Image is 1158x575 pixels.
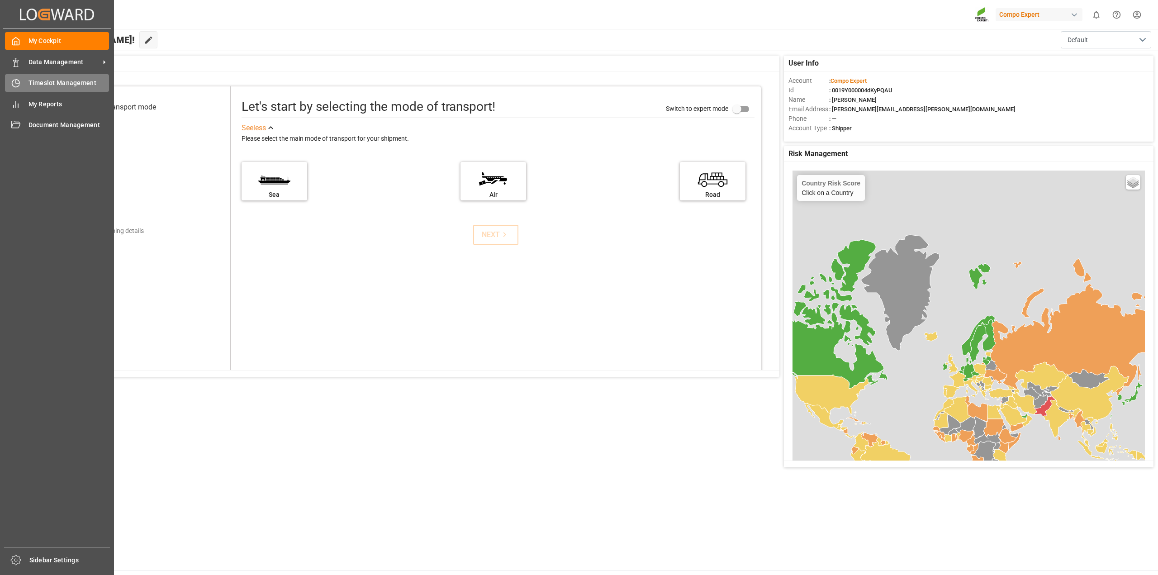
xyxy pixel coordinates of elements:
button: Help Center [1106,5,1127,25]
span: : [829,77,867,84]
div: Click on a Country [802,180,860,196]
div: Add shipping details [87,226,144,236]
h4: Country Risk Score [802,180,860,187]
span: : Shipper [829,125,852,132]
button: Compo Expert [996,6,1086,23]
span: My Reports [28,100,109,109]
div: Sea [246,190,303,200]
div: Select transport mode [86,102,156,113]
div: Compo Expert [996,8,1082,21]
span: Switch to expert mode [666,105,728,112]
span: Email Address [788,105,829,114]
a: My Reports [5,95,109,113]
a: Layers [1126,175,1140,190]
span: : 0019Y000004dKyPQAU [829,87,892,94]
span: My Cockpit [28,36,109,46]
div: NEXT [482,229,509,240]
a: My Cockpit [5,32,109,50]
span: Timeslot Management [28,78,109,88]
span: Account Type [788,124,829,133]
span: : — [829,115,836,122]
span: User Info [788,58,819,69]
span: Sidebar Settings [29,556,110,565]
div: Air [465,190,522,200]
div: Let's start by selecting the mode of transport! [242,97,495,116]
span: Risk Management [788,148,848,159]
span: Compo Expert [831,77,867,84]
span: Document Management [28,120,109,130]
div: Please select the main mode of transport for your shipment. [242,133,755,144]
button: show 0 new notifications [1086,5,1106,25]
span: Account [788,76,829,86]
span: Data Management [28,57,100,67]
span: : [PERSON_NAME] [829,96,877,103]
img: Screenshot%202023-09-29%20at%2010.02.21.png_1712312052.png [975,7,989,23]
span: Phone [788,114,829,124]
div: See less [242,123,266,133]
span: Default [1068,35,1088,45]
span: : [PERSON_NAME][EMAIL_ADDRESS][PERSON_NAME][DOMAIN_NAME] [829,106,1016,113]
a: Document Management [5,116,109,134]
span: Name [788,95,829,105]
span: Id [788,86,829,95]
button: open menu [1061,31,1151,48]
button: NEXT [473,225,518,245]
div: Road [684,190,741,200]
a: Timeslot Management [5,74,109,92]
